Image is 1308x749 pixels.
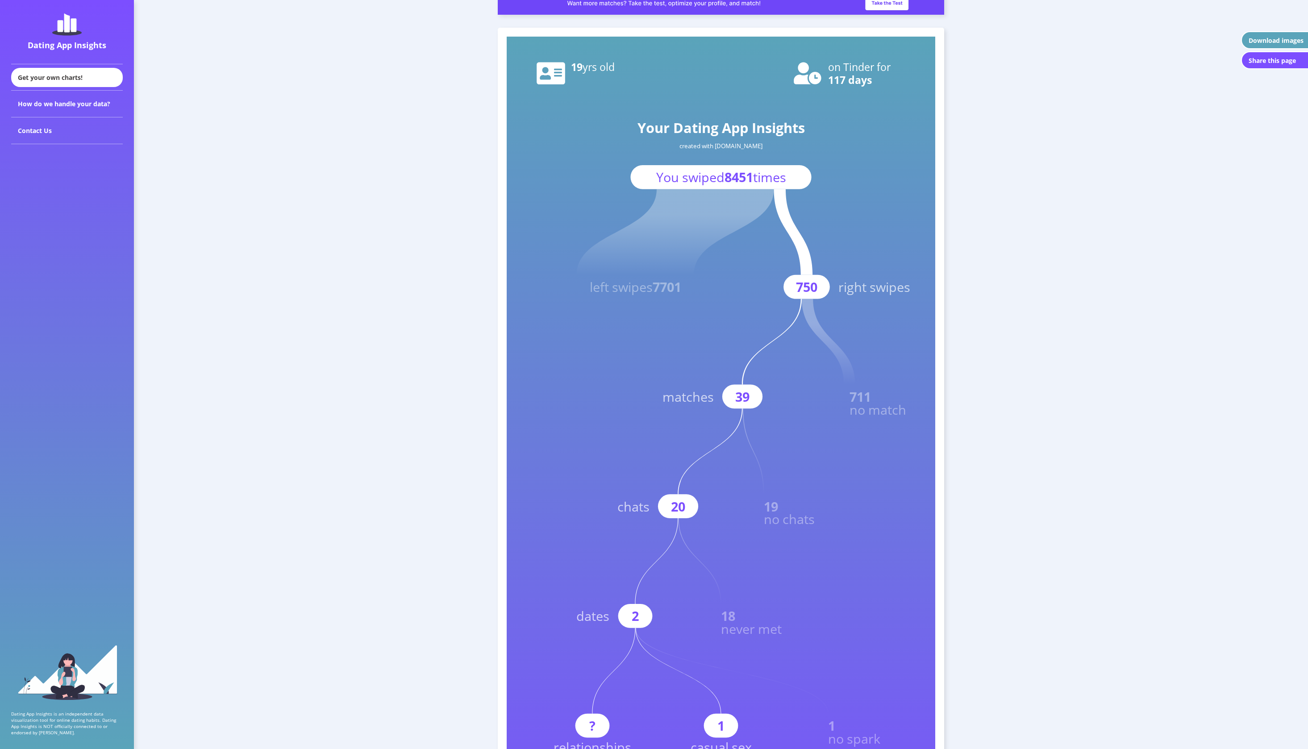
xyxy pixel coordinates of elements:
[590,278,681,295] text: left swipes
[1249,56,1296,65] div: Share this page
[753,168,786,186] tspan: times
[583,60,615,74] tspan: yrs old
[13,40,121,50] div: Dating App Insights
[1249,36,1304,45] div: Download images
[721,620,782,637] text: never met
[1241,31,1308,49] button: Download images
[828,730,880,747] text: no spark
[721,607,735,624] text: 18
[828,60,891,74] text: on Tinder for
[11,117,123,144] div: Contact Us
[662,388,714,405] text: matches
[11,91,123,117] div: How do we handle your data?
[828,73,872,87] text: 117 days
[653,278,681,295] tspan: 7701
[11,711,123,736] p: Dating App Insights is an independent data visualization tool for online dating habits. Dating Ap...
[725,168,753,186] tspan: 8451
[632,607,639,624] text: 2
[52,13,82,36] img: dating-app-insights-logo.5abe6921.svg
[17,644,117,700] img: sidebar_girl.91b9467e.svg
[671,498,685,515] text: 20
[850,401,906,418] text: no match
[838,278,910,295] text: right swipes
[796,278,817,295] text: 750
[735,388,750,405] text: 39
[656,168,786,186] text: You swiped
[1241,51,1308,69] button: Share this page
[571,60,615,74] text: 19
[637,118,805,137] text: Your Dating App Insights
[679,142,762,150] text: created with [DOMAIN_NAME]
[589,717,596,734] text: ?
[11,68,123,87] div: Get your own charts!
[828,717,835,734] text: 1
[717,717,725,734] text: 1
[764,510,815,528] text: no chats
[764,498,778,515] text: 19
[617,498,650,515] text: chats
[850,388,871,405] text: 711
[576,607,609,624] text: dates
